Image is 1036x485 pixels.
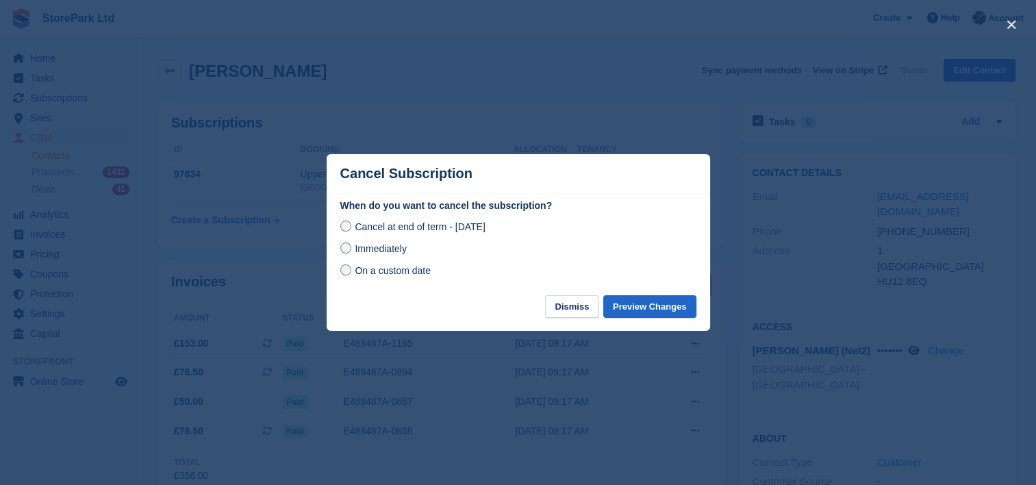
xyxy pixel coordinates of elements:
p: Cancel Subscription [340,166,472,182]
input: On a custom date [340,264,351,275]
input: Cancel at end of term - [DATE] [340,221,351,232]
label: When do you want to cancel the subscription? [340,199,696,213]
button: Dismiss [545,295,598,318]
span: On a custom date [355,265,431,276]
button: Preview Changes [603,295,696,318]
button: close [1000,14,1022,36]
input: Immediately [340,242,351,253]
span: Cancel at end of term - [DATE] [355,221,485,232]
span: Immediately [355,243,406,254]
